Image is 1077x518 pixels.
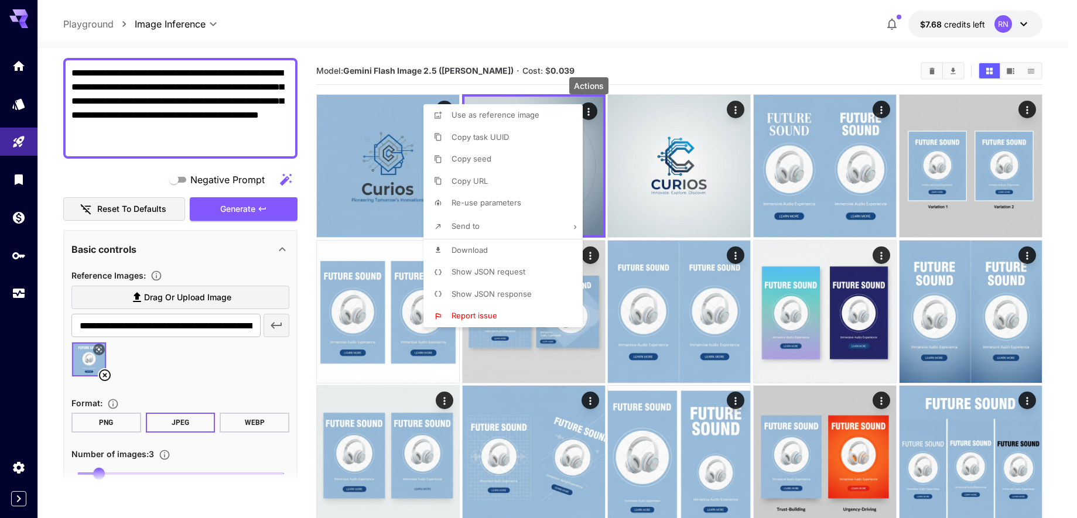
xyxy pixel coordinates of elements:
[452,110,539,119] span: Use as reference image
[569,77,608,94] div: Actions
[452,198,521,207] span: Re-use parameters
[452,154,491,163] span: Copy seed
[452,311,497,320] span: Report issue
[452,132,509,142] span: Copy task UUID
[452,176,488,186] span: Copy URL
[452,267,525,276] span: Show JSON request
[452,221,480,231] span: Send to
[452,289,532,299] span: Show JSON response
[452,245,488,255] span: Download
